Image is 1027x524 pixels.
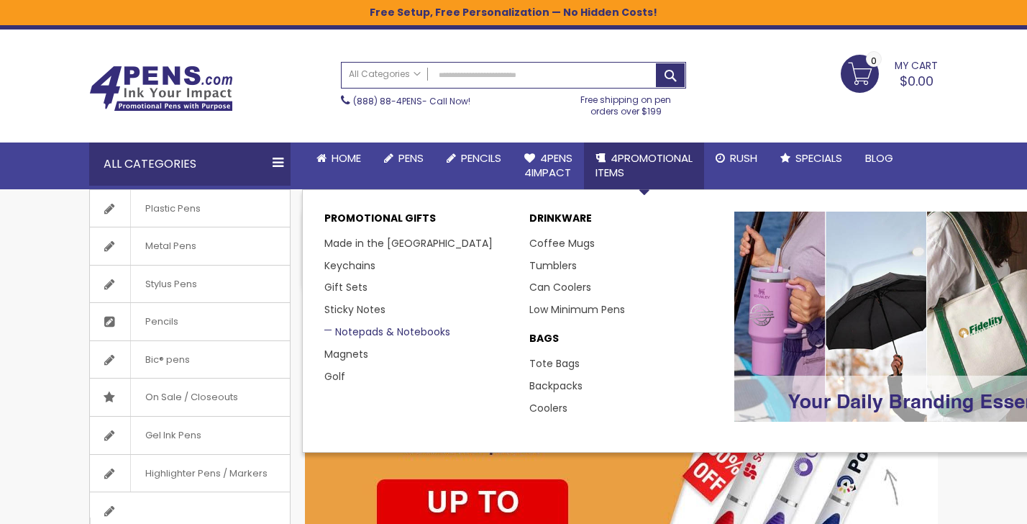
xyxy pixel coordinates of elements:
[130,266,211,303] span: Stylus Pens
[324,369,345,384] a: Golf
[841,55,938,91] a: $0.00 0
[461,150,501,166] span: Pencils
[529,236,595,250] a: Coffee Mugs
[795,150,842,166] span: Specials
[349,68,421,80] span: All Categories
[524,150,572,180] span: 4Pens 4impact
[566,89,687,117] div: Free shipping on pen orders over $199
[90,266,290,303] a: Stylus Pens
[342,63,428,86] a: All Categories
[130,303,193,340] span: Pencils
[130,455,282,492] span: Highlighter Pens / Markers
[529,302,625,317] a: Low Minimum Pens
[769,143,854,174] a: Specials
[900,72,934,90] span: $0.00
[305,143,373,174] a: Home
[130,190,215,227] span: Plastic Pens
[324,347,368,361] a: Magnets
[324,302,385,317] a: Sticky Notes
[90,417,290,454] a: Gel Ink Pens
[373,143,435,174] a: Pens
[324,236,493,250] a: Made in the [GEOGRAPHIC_DATA]
[865,150,893,166] span: Blog
[332,150,361,166] span: Home
[529,258,577,273] a: Tumblers
[90,455,290,492] a: Highlighter Pens / Markers
[324,325,450,339] a: Notepads & Notebooks
[435,143,513,174] a: Pencils
[89,65,233,112] img: 4Pens Custom Pens and Promotional Products
[908,485,1027,524] iframe: Google Customer Reviews
[398,150,424,166] span: Pens
[90,227,290,265] a: Metal Pens
[353,95,470,107] span: - Call Now!
[324,280,368,294] a: Gift Sets
[90,190,290,227] a: Plastic Pens
[513,143,584,189] a: 4Pens4impact
[324,212,515,232] p: Promotional Gifts
[130,417,216,454] span: Gel Ink Pens
[130,379,252,416] span: On Sale / Closeouts
[584,143,704,189] a: 4PROMOTIONALITEMS
[871,54,877,68] span: 0
[89,143,291,186] div: All Categories
[529,332,720,353] a: BAGS
[90,303,290,340] a: Pencils
[595,150,693,180] span: 4PROMOTIONAL ITEMS
[529,280,591,294] a: Can Coolers
[90,379,290,416] a: On Sale / Closeouts
[704,143,769,174] a: Rush
[529,356,580,371] a: Tote Bags
[353,95,422,107] a: (888) 88-4PENS
[324,258,375,273] a: Keychains
[529,401,567,415] a: Coolers
[730,150,757,166] span: Rush
[529,379,583,393] a: Backpacks
[130,341,204,379] span: Bic® pens
[130,227,211,265] span: Metal Pens
[854,143,905,174] a: Blog
[529,212,720,232] a: DRINKWARE
[90,341,290,379] a: Bic® pens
